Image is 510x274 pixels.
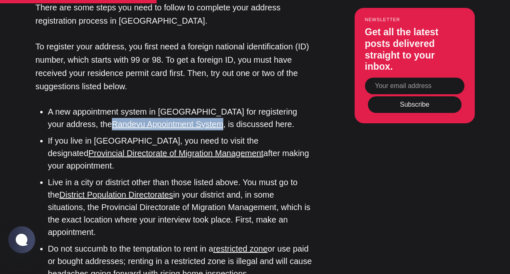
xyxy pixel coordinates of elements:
[36,40,313,93] p: To register your address, you first need a foreign national identification (ID) number, which sta...
[48,176,313,238] li: Live in a city or district other than those listed above. You must go to the in your district and...
[112,120,223,129] a: Randevu Appointment System
[48,105,313,130] li: A new appointment system in [GEOGRAPHIC_DATA] for registering your address, the , is discussed here.
[213,244,268,253] a: restricted zone
[88,149,263,158] a: Provincial Directorate of Migration Management
[365,78,464,94] input: Your email address
[365,27,464,73] h3: Get all the latest posts delivered straight to your inbox.
[368,96,462,113] button: Subscribe
[59,190,173,199] a: District Population Directorates
[365,17,464,22] small: Newsletter
[36,1,313,27] p: There are some steps you need to follow to complete your address registration process in [GEOGRAP...
[48,135,313,172] li: If you live in [GEOGRAPHIC_DATA], you need to visit the designated after making your appointment.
